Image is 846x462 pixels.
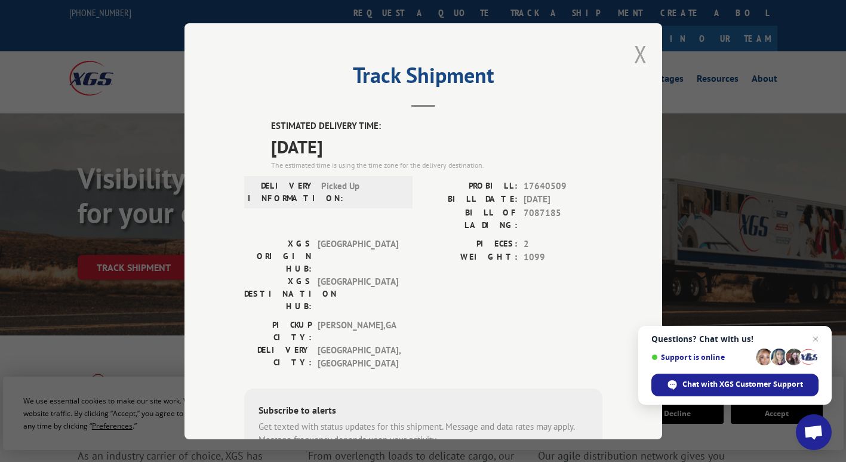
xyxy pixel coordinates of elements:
[248,179,315,204] label: DELIVERY INFORMATION:
[423,237,518,251] label: PIECES:
[634,38,647,70] button: Close modal
[651,334,819,344] span: Questions? Chat with us!
[318,275,398,312] span: [GEOGRAPHIC_DATA]
[271,133,602,159] span: [DATE]
[318,318,398,343] span: [PERSON_NAME] , GA
[524,193,602,207] span: [DATE]
[423,179,518,193] label: PROBILL:
[524,179,602,193] span: 17640509
[651,353,752,362] span: Support is online
[423,251,518,264] label: WEIGHT:
[244,275,312,312] label: XGS DESTINATION HUB:
[423,193,518,207] label: BILL DATE:
[244,318,312,343] label: PICKUP CITY:
[651,374,819,396] div: Chat with XGS Customer Support
[524,237,602,251] span: 2
[423,206,518,231] label: BILL OF LADING:
[321,179,402,204] span: Picked Up
[318,237,398,275] span: [GEOGRAPHIC_DATA]
[524,251,602,264] span: 1099
[271,119,602,133] label: ESTIMATED DELIVERY TIME:
[244,67,602,90] h2: Track Shipment
[808,332,823,346] span: Close chat
[318,343,398,370] span: [GEOGRAPHIC_DATA] , [GEOGRAPHIC_DATA]
[244,343,312,370] label: DELIVERY CITY:
[244,237,312,275] label: XGS ORIGIN HUB:
[796,414,832,450] div: Open chat
[259,420,588,446] div: Get texted with status updates for this shipment. Message and data rates may apply. Message frequ...
[259,402,588,420] div: Subscribe to alerts
[524,206,602,231] span: 7087185
[271,159,602,170] div: The estimated time is using the time zone for the delivery destination.
[682,379,803,390] span: Chat with XGS Customer Support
